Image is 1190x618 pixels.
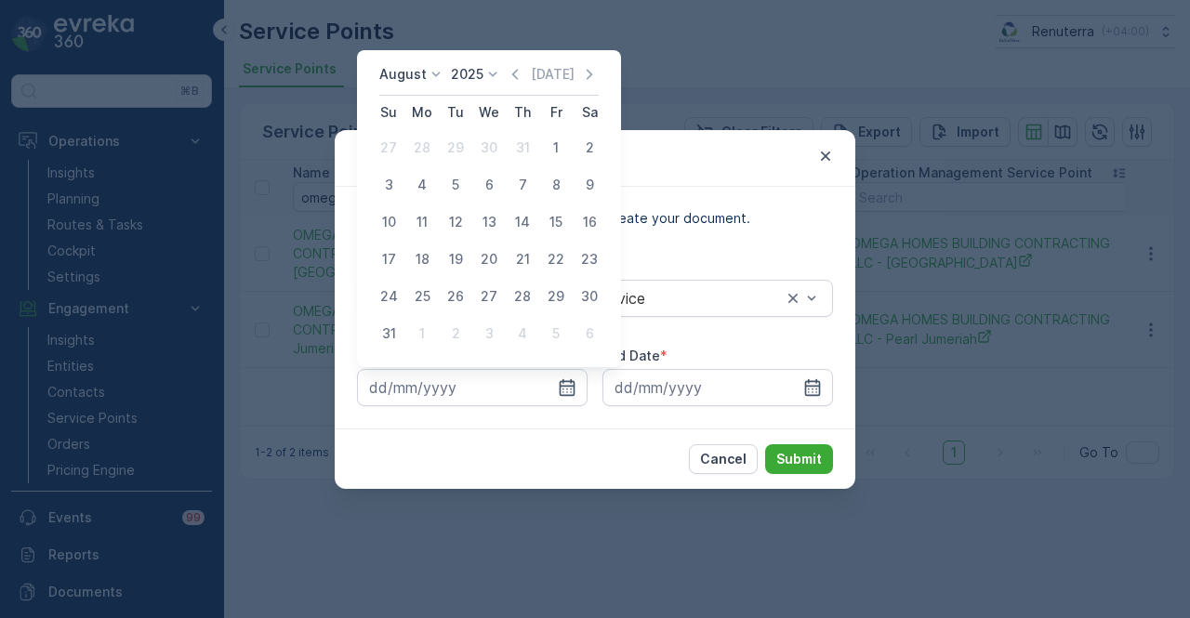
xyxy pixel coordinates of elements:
div: 27 [474,282,504,311]
th: Saturday [573,96,606,129]
div: 16 [575,207,604,237]
div: 11 [407,207,437,237]
div: 7 [508,170,537,200]
div: 17 [374,244,403,274]
div: 28 [508,282,537,311]
p: August [379,65,427,84]
div: 25 [407,282,437,311]
div: 5 [441,170,470,200]
div: 31 [374,319,403,348]
div: 4 [508,319,537,348]
div: 30 [575,282,604,311]
div: 4 [407,170,437,200]
div: 1 [541,133,571,163]
div: 14 [508,207,537,237]
div: 6 [474,170,504,200]
div: 10 [374,207,403,237]
div: 3 [474,319,504,348]
div: 3 [374,170,403,200]
th: Monday [405,96,439,129]
div: 21 [508,244,537,274]
p: Submit [776,450,822,468]
div: 8 [541,170,571,200]
div: 12 [441,207,470,237]
div: 28 [407,133,437,163]
div: 29 [441,133,470,163]
p: Cancel [700,450,747,468]
div: 31 [508,133,537,163]
button: Submit [765,444,833,474]
div: 22 [541,244,571,274]
div: 5 [541,319,571,348]
div: 1 [407,319,437,348]
div: 27 [374,133,403,163]
div: 29 [541,282,571,311]
input: dd/mm/yyyy [602,369,833,406]
div: 20 [474,244,504,274]
button: Cancel [689,444,758,474]
th: Thursday [506,96,539,129]
div: 13 [474,207,504,237]
p: 2025 [451,65,483,84]
div: 23 [575,244,604,274]
th: Wednesday [472,96,506,129]
div: 24 [374,282,403,311]
div: 9 [575,170,604,200]
label: End Date [602,348,660,363]
div: 2 [575,133,604,163]
th: Friday [539,96,573,129]
input: dd/mm/yyyy [357,369,588,406]
div: 6 [575,319,604,348]
th: Sunday [372,96,405,129]
th: Tuesday [439,96,472,129]
div: 19 [441,244,470,274]
div: 18 [407,244,437,274]
div: 15 [541,207,571,237]
div: 26 [441,282,470,311]
div: 30 [474,133,504,163]
p: [DATE] [531,65,575,84]
div: 2 [441,319,470,348]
